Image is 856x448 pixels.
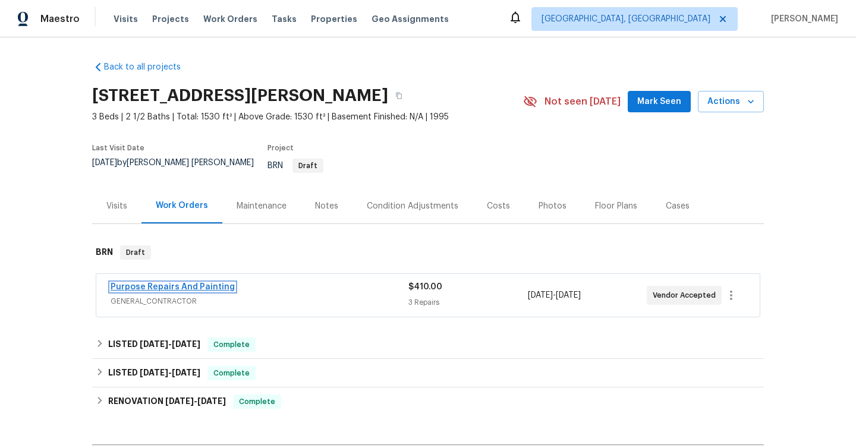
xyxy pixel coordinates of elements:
[628,91,691,113] button: Mark Seen
[237,200,287,212] div: Maintenance
[539,200,567,212] div: Photos
[108,337,200,352] h6: LISTED
[528,289,581,301] span: -
[92,330,764,359] div: LISTED [DATE]-[DATE]Complete
[707,94,754,109] span: Actions
[165,397,194,405] span: [DATE]
[528,291,553,299] span: [DATE]
[595,200,637,212] div: Floor Plans
[92,61,206,73] a: Back to all projects
[766,13,838,25] span: [PERSON_NAME]
[111,283,235,291] a: Purpose Repairs And Painting
[165,397,226,405] span: -
[92,159,117,167] span: [DATE]
[111,295,408,307] span: GENERAL_CONTRACTOR
[92,159,267,181] div: by [PERSON_NAME] [PERSON_NAME]
[408,283,442,291] span: $410.00
[140,340,168,348] span: [DATE]
[172,340,200,348] span: [DATE]
[108,366,200,380] h6: LISTED
[209,339,254,351] span: Complete
[108,395,226,409] h6: RENOVATION
[372,13,449,25] span: Geo Assignments
[367,200,458,212] div: Condition Adjustments
[203,13,257,25] span: Work Orders
[152,13,189,25] span: Projects
[556,291,581,299] span: [DATE]
[92,234,764,272] div: BRN Draft
[96,245,113,260] h6: BRN
[172,368,200,377] span: [DATE]
[267,162,323,170] span: BRN
[140,340,200,348] span: -
[388,85,410,106] button: Copy Address
[92,144,144,152] span: Last Visit Date
[140,368,200,377] span: -
[653,289,720,301] span: Vendor Accepted
[114,13,138,25] span: Visits
[666,200,690,212] div: Cases
[545,96,621,108] span: Not seen [DATE]
[294,162,322,169] span: Draft
[315,200,338,212] div: Notes
[267,144,294,152] span: Project
[408,296,527,308] div: 3 Repairs
[197,397,226,405] span: [DATE]
[698,91,764,113] button: Actions
[542,13,710,25] span: [GEOGRAPHIC_DATA], [GEOGRAPHIC_DATA]
[209,367,254,379] span: Complete
[272,15,297,23] span: Tasks
[40,13,80,25] span: Maestro
[487,200,510,212] div: Costs
[140,368,168,377] span: [DATE]
[121,247,150,258] span: Draft
[156,200,208,212] div: Work Orders
[637,94,681,109] span: Mark Seen
[92,111,523,123] span: 3 Beds | 2 1/2 Baths | Total: 1530 ft² | Above Grade: 1530 ft² | Basement Finished: N/A | 1995
[311,13,357,25] span: Properties
[234,396,280,408] span: Complete
[106,200,127,212] div: Visits
[92,359,764,387] div: LISTED [DATE]-[DATE]Complete
[92,387,764,416] div: RENOVATION [DATE]-[DATE]Complete
[92,90,388,102] h2: [STREET_ADDRESS][PERSON_NAME]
